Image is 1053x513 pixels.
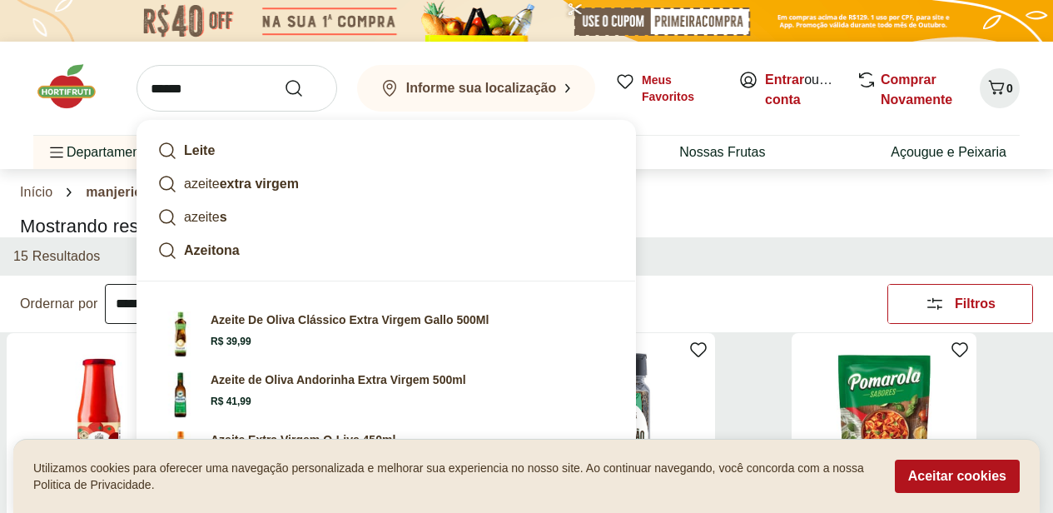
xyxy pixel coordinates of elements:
a: Azeitona [151,234,622,267]
a: Comprar Novamente [881,72,952,107]
strong: Azeitona [184,243,240,257]
b: Informe sua localização [406,81,557,95]
button: Menu [47,132,67,172]
a: Leite [151,134,622,167]
p: Utilizamos cookies para oferecer uma navegação personalizada e melhorar sua experiencia no nosso ... [33,460,875,493]
svg: Abrir Filtros [925,294,945,314]
span: Meus Favoritos [642,72,718,105]
img: Azeite Andorinha Extra Virgem 500ml [157,371,204,418]
a: azeites [151,201,622,234]
p: azeite [184,174,299,194]
img: Azeite Extra Virgem Gallo 500ml [157,311,204,358]
input: search [137,65,337,112]
span: R$ 39,99 [211,335,251,348]
span: ou [765,70,839,110]
button: Aceitar cookies [895,460,1020,493]
button: Carrinho [980,68,1020,108]
h1: Mostrando resultados para: [20,216,1033,237]
h2: 15 Resultados [13,247,100,266]
strong: extra virgem [220,177,299,191]
label: Ordernar por [20,295,98,313]
img: Passata de Tomate Italiano com Manjericão Natural da Terra 680g [20,346,178,505]
a: Azeite Andorinha Extra Virgem 500mlAzeite de Oliva Andorinha Extra Virgem 500mlR$ 41,99 [151,365,622,425]
a: azeiteextra virgem [151,167,622,201]
img: Azeite Extra Virgem O-Live 450ml [157,431,204,478]
span: manjericão [86,185,157,200]
img: Molho De Tomate Manjericão Pomarola Sabores Sachê 300G [805,346,963,505]
button: Filtros [887,284,1033,324]
a: Nossas Frutas [679,142,765,162]
a: Açougue e Peixaria [891,142,1006,162]
p: Azeite de Oliva Andorinha Extra Virgem 500ml [211,371,466,388]
img: Hortifruti [33,62,117,112]
a: Azeite Extra Virgem O-Live 450mlAzeite Extra Virgem O-Live 450mlR$ 41,99 [151,425,622,485]
a: Início [20,185,52,200]
a: Meus Favoritos [615,72,718,105]
button: Submit Search [284,78,324,98]
span: 0 [1006,82,1013,95]
a: Azeite Extra Virgem Gallo 500mlAzeite De Oliva Clássico Extra Virgem Gallo 500MlR$ 39,99 [151,305,622,365]
span: Departamentos [47,132,157,172]
span: R$ 41,99 [211,395,251,408]
span: Filtros [955,297,996,311]
a: Entrar [765,72,804,87]
p: azeite [184,207,227,227]
p: Azeite Extra Virgem O-Live 450ml [211,431,395,448]
strong: s [220,210,227,224]
button: Informe sua localização [357,65,595,112]
p: Azeite De Oliva Clássico Extra Virgem Gallo 500Ml [211,311,489,328]
strong: Leite [184,143,215,157]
